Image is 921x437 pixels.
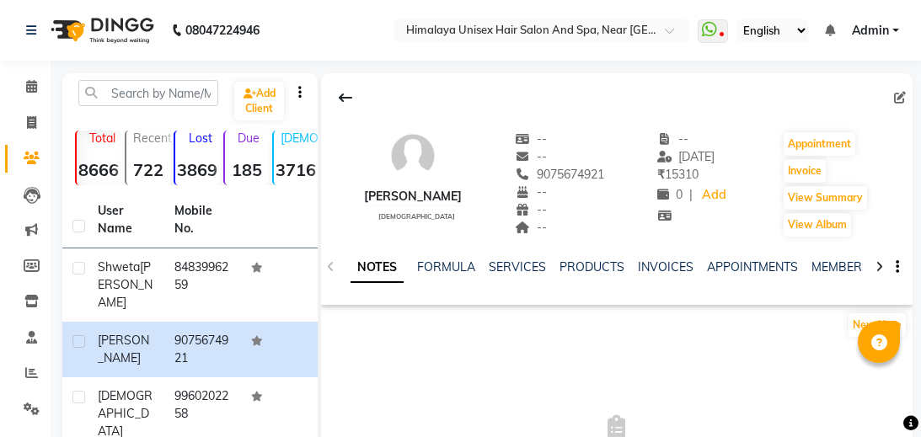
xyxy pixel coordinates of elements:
a: MEMBERSHIP [811,259,890,274]
button: Appointment [784,132,855,156]
p: Lost [182,131,220,146]
span: 15310 [657,167,699,182]
button: View Summary [784,186,867,210]
span: Shweta [98,259,140,274]
span: | [689,186,693,204]
input: Search by Name/Mobile/Email/Code [78,80,218,106]
span: ₹ [657,167,665,182]
span: 9075674921 [515,167,604,182]
div: [PERSON_NAME] [364,188,462,205]
b: 08047224946 [185,7,260,54]
div: Back to Client [328,82,363,114]
a: FORMULA [417,259,475,274]
span: Admin [852,22,889,40]
span: -- [515,202,547,217]
strong: 3716 [274,159,319,180]
img: avatar [388,131,438,181]
a: PRODUCTS [560,259,624,274]
strong: 8666 [77,159,121,180]
span: [PERSON_NAME] [98,259,153,310]
strong: 185 [225,159,270,180]
span: -- [515,149,547,164]
span: [DEMOGRAPHIC_DATA] [378,212,455,221]
span: -- [515,131,547,147]
span: 0 [657,187,683,202]
span: -- [657,131,689,147]
p: Recent [133,131,171,146]
span: -- [515,184,547,200]
span: [PERSON_NAME] [98,333,149,365]
button: View Album [784,213,851,237]
p: Total [83,131,121,146]
span: [DATE] [657,149,715,164]
a: NOTES [351,253,404,283]
td: 9075674921 [164,322,241,377]
a: APPOINTMENTS [707,259,798,274]
strong: 3869 [175,159,220,180]
a: Add [699,184,729,207]
strong: 722 [126,159,171,180]
button: New Note [849,313,906,337]
a: Add Client [234,82,283,120]
p: Due [228,131,270,146]
th: Mobile No. [164,192,241,248]
img: logo [43,7,158,54]
button: Invoice [784,159,826,183]
span: -- [515,220,547,235]
p: [DEMOGRAPHIC_DATA] [281,131,319,146]
a: INVOICES [638,259,693,274]
th: User Name [88,192,164,248]
a: SERVICES [489,259,546,274]
td: 8483996259 [164,248,241,322]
